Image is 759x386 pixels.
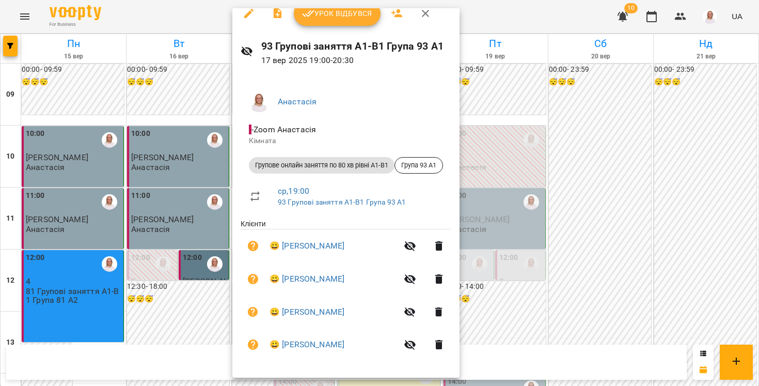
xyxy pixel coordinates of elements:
a: 😀 [PERSON_NAME] [270,273,344,285]
a: 93 Групові заняття А1-В1 Група 93 A1 [278,198,406,206]
span: Урок відбувся [302,7,372,20]
a: 😀 [PERSON_NAME] [270,306,344,318]
a: 😀 [PERSON_NAME] [270,338,344,351]
img: 7b3448e7bfbed3bd7cdba0ed84700e25.png [249,91,270,112]
span: - Zoom Анастасія [249,125,318,134]
button: Візит ще не сплачено. Додати оплату? [241,267,265,291]
h6: 93 Групові заняття А1-В1 Група 93 A1 [261,38,451,54]
div: Група 93 А1 [394,157,443,174]
a: 😀 [PERSON_NAME] [270,240,344,252]
button: Урок відбувся [294,1,381,26]
p: 17 вер 2025 19:00 - 20:30 [261,54,451,67]
span: Групове онлайн заняття по 80 хв рівні А1-В1 [249,161,394,170]
a: Анастасія [278,97,317,106]
button: Візит ще не сплачено. Додати оплату? [241,332,265,357]
a: ср , 19:00 [278,186,309,196]
p: Кімната [249,136,443,146]
ul: Клієнти [241,219,451,365]
button: Візит ще не сплачено. Додати оплату? [241,234,265,258]
span: Група 93 А1 [395,161,442,170]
